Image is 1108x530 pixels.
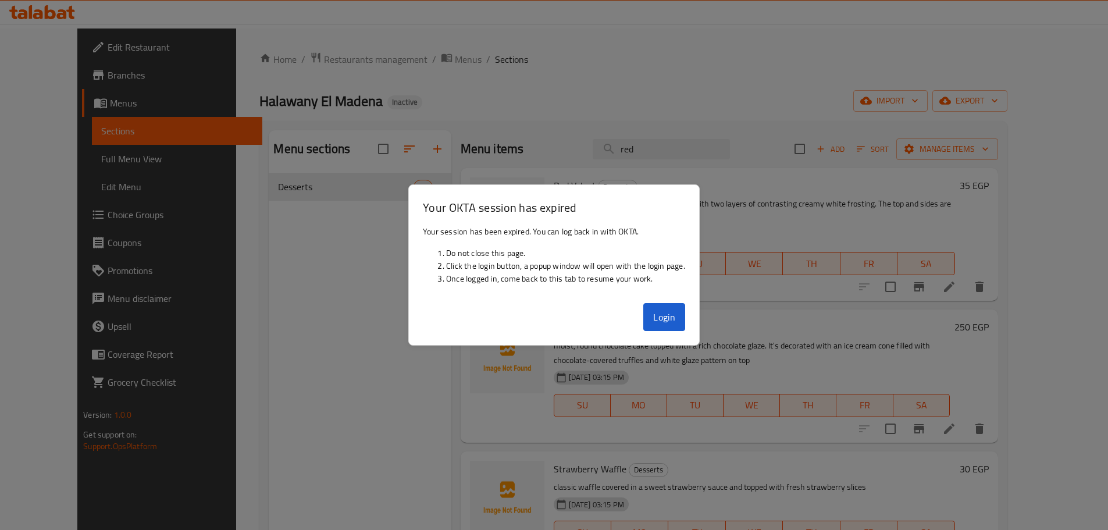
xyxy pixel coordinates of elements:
[446,259,685,272] li: Click the login button, a popup window will open with the login page.
[446,272,685,285] li: Once logged in, come back to this tab to resume your work.
[446,247,685,259] li: Do not close this page.
[643,303,685,331] button: Login
[423,199,685,216] h3: Your OKTA session has expired
[409,220,699,298] div: Your session has been expired. You can log back in with OKTA.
